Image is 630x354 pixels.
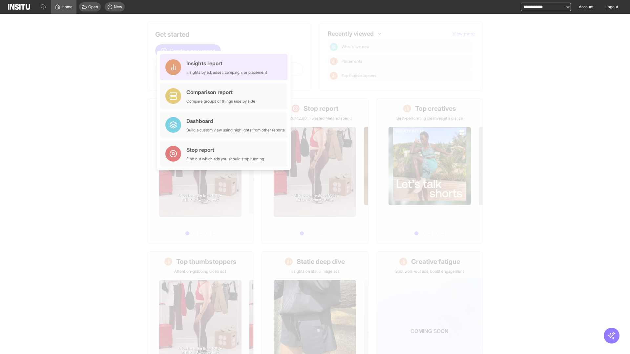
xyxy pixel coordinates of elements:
span: Home [62,4,73,10]
div: Build a custom view using highlights from other reports [186,128,285,133]
div: Dashboard [186,117,285,125]
img: Logo [8,4,30,10]
div: Insights by ad, adset, campaign, or placement [186,70,267,75]
span: New [114,4,122,10]
div: Stop report [186,146,264,154]
div: Insights report [186,59,267,67]
span: Open [88,4,98,10]
div: Comparison report [186,88,255,96]
div: Find out which ads you should stop running [186,156,264,162]
div: Compare groups of things side by side [186,99,255,104]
